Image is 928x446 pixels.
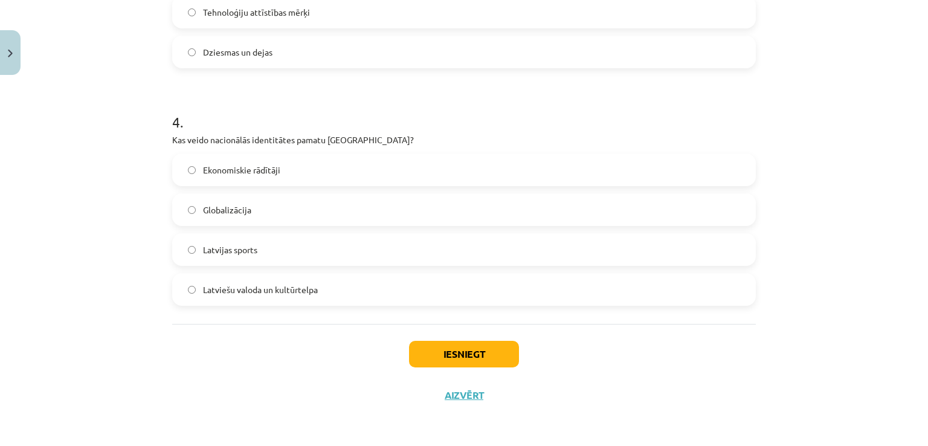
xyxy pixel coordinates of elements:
img: icon-close-lesson-0947bae3869378f0d4975bcd49f059093ad1ed9edebbc8119c70593378902aed.svg [8,50,13,57]
input: Globalizācija [188,206,196,214]
input: Tehnoloģiju attīstības mērķi [188,8,196,16]
input: Dziesmas un dejas [188,48,196,56]
button: Aizvērt [441,389,487,401]
span: Latviešu valoda un kultūrtelpa [203,283,318,296]
h1: 4 . [172,92,756,130]
span: Globalizācija [203,204,251,216]
input: Ekonomiskie rādītāji [188,166,196,174]
button: Iesniegt [409,341,519,367]
p: Kas veido nacionālās identitātes pamatu [GEOGRAPHIC_DATA]? [172,134,756,146]
input: Latviešu valoda un kultūrtelpa [188,286,196,294]
span: Tehnoloģiju attīstības mērķi [203,6,310,19]
input: Latvijas sports [188,246,196,254]
span: Latvijas sports [203,244,257,256]
span: Dziesmas un dejas [203,46,272,59]
span: Ekonomiskie rādītāji [203,164,280,176]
